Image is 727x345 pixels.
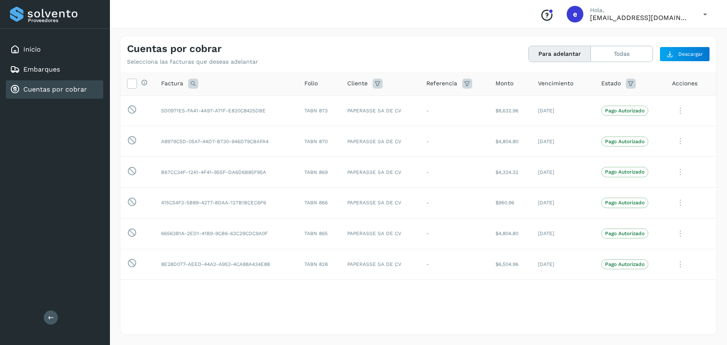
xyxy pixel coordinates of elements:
[420,126,489,157] td: -
[23,65,60,73] a: Embarques
[538,79,573,88] span: Vencimiento
[161,79,183,88] span: Factura
[605,139,645,144] p: Pago Autorizado
[531,187,594,218] td: [DATE]
[341,249,420,280] td: PAPERASSE SA DE CV
[489,187,531,218] td: $960.96
[6,40,103,59] div: Inicio
[420,249,489,280] td: -
[6,80,103,99] div: Cuentas por cobrar
[591,46,652,62] button: Todas
[341,157,420,188] td: PAPERASSE SA DE CV
[489,95,531,126] td: $8,632.96
[678,50,703,58] span: Descargar
[298,126,341,157] td: TABN 870
[304,79,318,88] span: Folio
[298,157,341,188] td: TABN 869
[23,45,41,53] a: Inicio
[529,46,591,62] button: Para adelantar
[154,126,298,157] td: A8979C5D-05A7-44D7-B730-946D79CBAFA4
[341,218,420,249] td: PAPERASSE SA DE CV
[154,95,298,126] td: 5D0971E5-FA41-4A97-A71F-E820C8425DBE
[489,249,531,280] td: $6,504.96
[605,231,645,236] p: Pago Autorizado
[531,126,594,157] td: [DATE]
[6,60,103,79] div: Embarques
[489,157,531,188] td: $4,324.32
[298,218,341,249] td: TABN 865
[420,218,489,249] td: -
[601,79,621,88] span: Estado
[341,126,420,157] td: PAPERASSE SA DE CV
[154,157,298,188] td: B67CC34F-12A1-4F41-955F-DA6D6B85F95A
[489,126,531,157] td: $4,804.80
[420,95,489,126] td: -
[426,79,457,88] span: Referencia
[23,85,87,93] a: Cuentas por cobrar
[298,249,341,280] td: TABN 828
[531,249,594,280] td: [DATE]
[605,108,645,114] p: Pago Autorizado
[495,79,513,88] span: Monto
[347,79,368,88] span: Cliente
[298,95,341,126] td: TABN 873
[489,218,531,249] td: $4,804.80
[590,14,690,22] p: ebenezer5009@gmail.com
[420,187,489,218] td: -
[531,95,594,126] td: [DATE]
[154,218,298,249] td: 66563B1A-2ED1-41B9-9CB6-63C29CDC9A0F
[531,218,594,249] td: [DATE]
[660,47,710,62] button: Descargar
[341,95,420,126] td: PAPERASSE SA DE CV
[127,58,258,65] p: Selecciona las facturas que deseas adelantar
[298,187,341,218] td: TABN 866
[28,17,100,23] p: Proveedores
[420,157,489,188] td: -
[605,261,645,267] p: Pago Autorizado
[672,79,697,88] span: Acciones
[590,7,690,14] p: Hola,
[605,200,645,206] p: Pago Autorizado
[341,187,420,218] td: PAPERASSE SA DE CV
[531,157,594,188] td: [DATE]
[605,169,645,175] p: Pago Autorizado
[127,43,222,55] h4: Cuentas por cobrar
[154,249,298,280] td: 8E28D077-AEED-44A2-A953-4CA88A434E88
[154,187,298,218] td: 415C54F3-5B89-4277-8DAA-127B1BCEC6F6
